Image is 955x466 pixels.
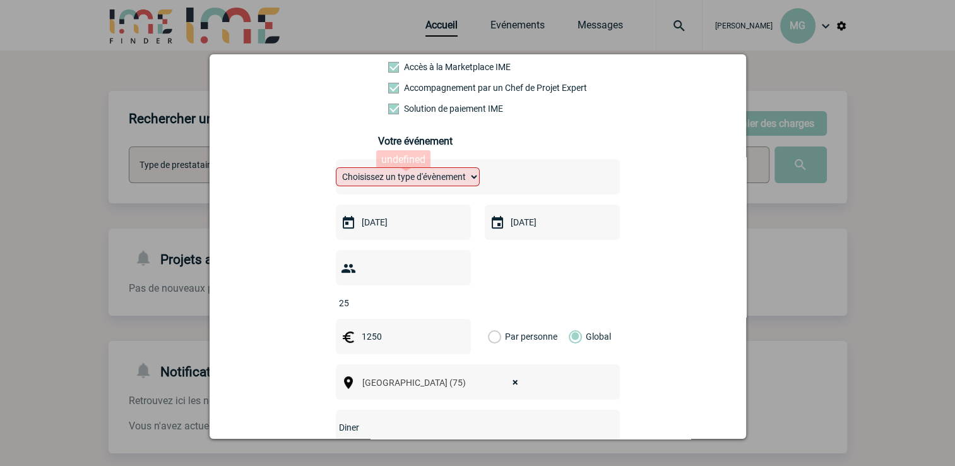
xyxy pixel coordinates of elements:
[513,374,518,391] span: ×
[359,328,446,345] input: Budget HT
[488,319,502,354] label: Par personne
[507,214,595,230] input: Date de fin
[388,104,444,114] label: Conformité aux process achat client, Prise en charge de la facturation, Mutualisation de plusieur...
[359,214,446,230] input: Date de début
[569,319,577,354] label: Global
[388,83,444,93] label: Prestation payante
[388,62,444,72] label: Accès à la Marketplace IME
[336,295,454,311] input: Nombre de participants
[357,374,531,391] span: Paris (75)
[376,150,430,168] div: undefined
[336,419,586,436] input: Nom de l'événement
[378,135,577,147] h3: Votre événement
